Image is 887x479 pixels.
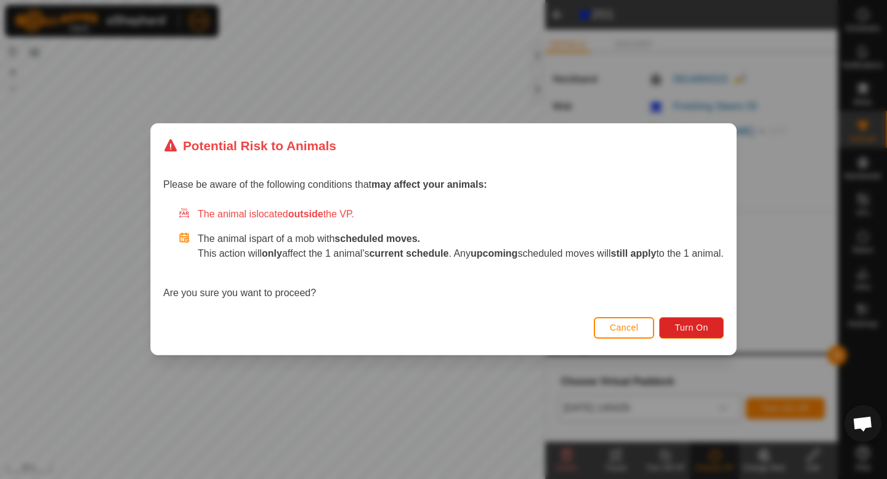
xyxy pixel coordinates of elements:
[471,249,517,259] strong: upcoming
[178,207,724,222] div: The animal is
[163,136,336,155] div: Potential Risk to Animals
[198,232,724,247] p: The animal is
[660,317,724,339] button: Turn On
[198,247,724,262] p: This action will affect the 1 animal's . Any scheduled moves will to the 1 animal.
[163,180,487,190] span: Please be aware of the following conditions that
[262,249,282,259] strong: only
[371,180,487,190] strong: may affect your animals:
[163,207,724,301] div: Are you sure you want to proceed?
[334,234,420,244] strong: scheduled moves.
[610,323,639,333] span: Cancel
[256,234,420,244] span: part of a mob with
[256,209,354,220] span: located the VP.
[611,249,657,259] strong: still apply
[675,323,708,333] span: Turn On
[370,249,449,259] strong: current schedule
[594,317,655,339] button: Cancel
[844,405,881,442] div: Open chat
[288,209,323,220] strong: outside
